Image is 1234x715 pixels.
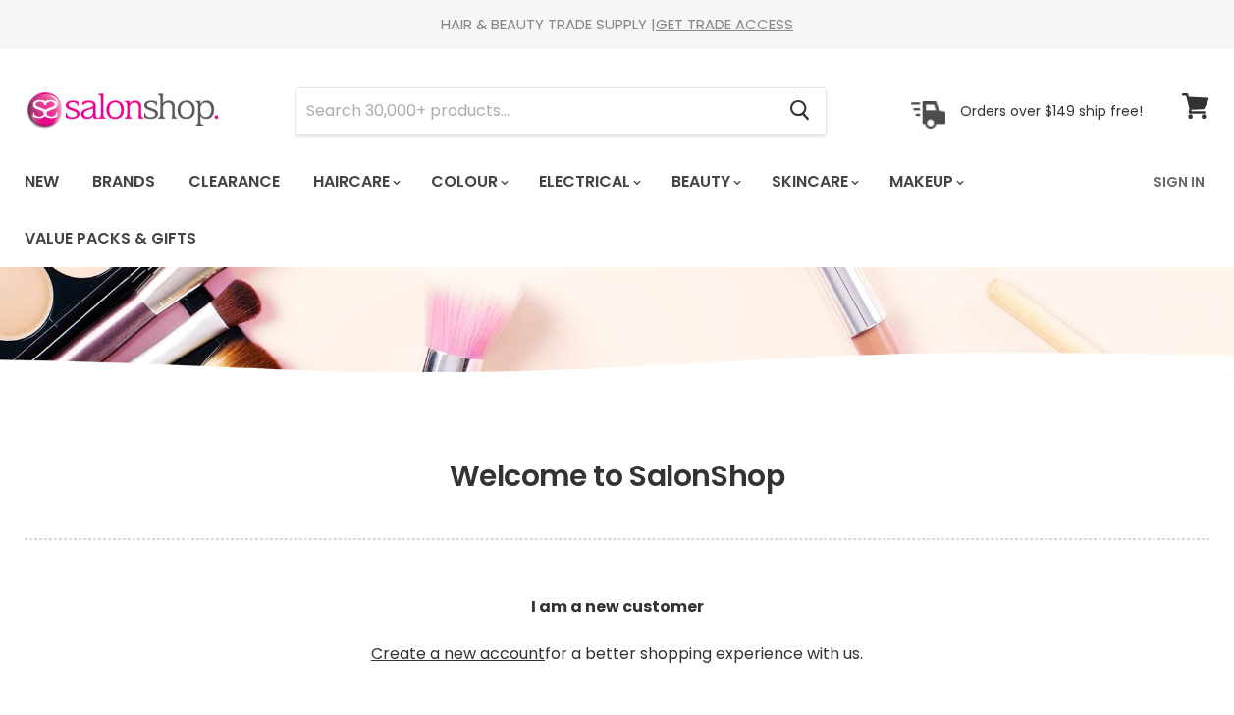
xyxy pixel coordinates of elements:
a: GET TRADE ACCESS [656,14,793,34]
a: Value Packs & Gifts [10,218,211,259]
a: Brands [78,161,170,202]
a: New [10,161,74,202]
a: Colour [416,161,520,202]
a: Sign In [1142,161,1216,202]
a: Haircare [298,161,412,202]
b: I am a new customer [531,595,704,618]
h1: Welcome to SalonShop [25,459,1209,494]
ul: Main menu [10,153,1142,267]
button: Search [774,88,826,134]
form: Product [295,87,827,135]
a: Skincare [757,161,871,202]
a: Clearance [174,161,295,202]
a: Makeup [875,161,976,202]
p: for a better shopping experience with us. [25,548,1209,713]
p: Orders over $149 ship free! [960,101,1143,119]
a: Create a new account [371,642,545,665]
a: Electrical [524,161,653,202]
a: Beauty [657,161,753,202]
input: Search [296,88,774,134]
iframe: Gorgias live chat messenger [1136,623,1214,695]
